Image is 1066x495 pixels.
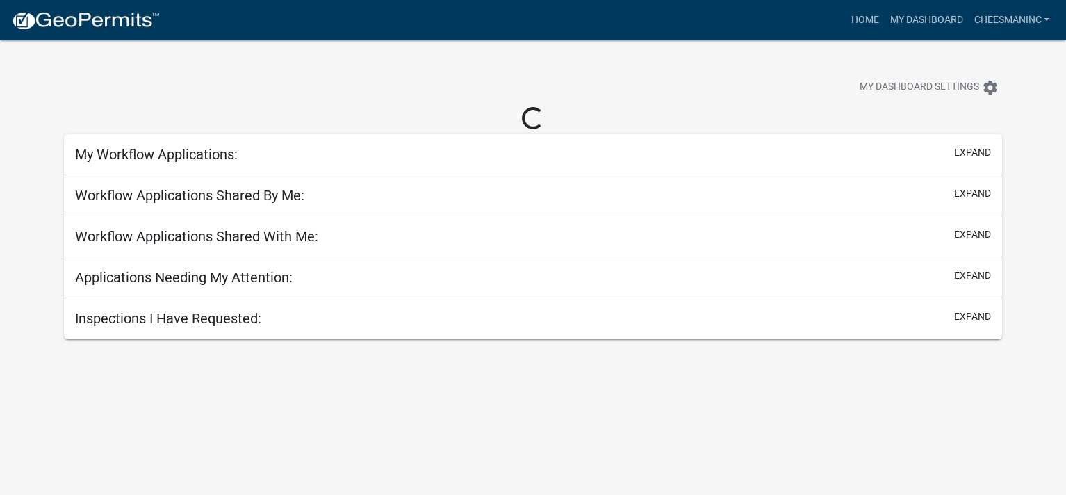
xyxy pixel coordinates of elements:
i: settings [982,79,999,96]
h5: Workflow Applications Shared By Me: [75,187,304,204]
button: expand [954,145,991,160]
button: My Dashboard Settingssettings [848,74,1010,101]
button: expand [954,268,991,283]
h5: Workflow Applications Shared With Me: [75,228,318,245]
button: expand [954,186,991,201]
h5: Applications Needing My Attention: [75,269,293,286]
a: Home [845,7,884,33]
button: expand [954,227,991,242]
button: expand [954,309,991,324]
span: My Dashboard Settings [860,79,979,96]
h5: My Workflow Applications: [75,146,238,163]
a: cheesmaninc [968,7,1055,33]
a: My Dashboard [884,7,968,33]
h5: Inspections I Have Requested: [75,310,261,327]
